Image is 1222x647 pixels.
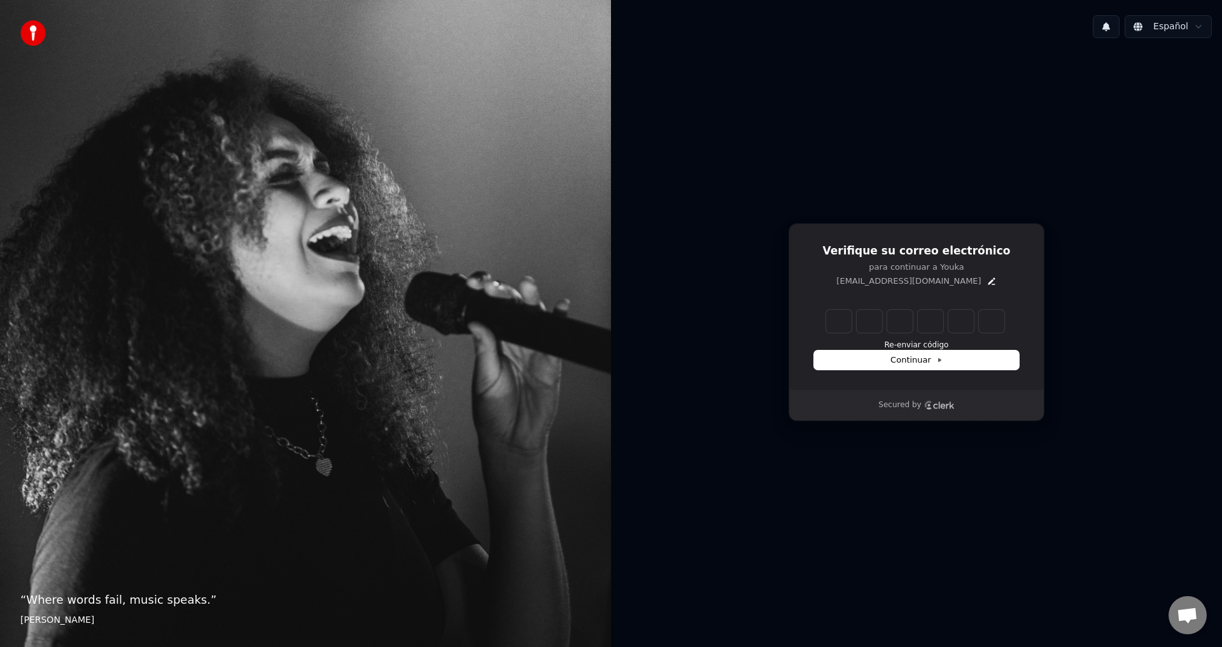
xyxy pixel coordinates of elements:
a: Clerk logo [924,401,955,410]
input: Enter verification code. Digit 1 [826,310,852,333]
h1: Verifique su correo electrónico [814,244,1019,259]
a: Chat abierto [1169,596,1207,634]
footer: [PERSON_NAME] [20,614,591,627]
input: Digit 3 [887,310,913,333]
p: “ Where words fail, music speaks. ” [20,591,591,609]
p: [EMAIL_ADDRESS][DOMAIN_NAME] [836,275,981,287]
button: Edit [987,276,997,286]
input: Digit 6 [979,310,1004,333]
button: Continuar [814,351,1019,370]
img: youka [20,20,46,46]
button: Re-enviar código [885,340,949,351]
div: Verification code input [824,307,1007,335]
input: Digit 4 [918,310,943,333]
input: Digit 2 [857,310,882,333]
span: Continuar [890,354,943,366]
p: Secured by [878,400,921,410]
input: Digit 5 [948,310,974,333]
p: para continuar a Youka [814,261,1019,273]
